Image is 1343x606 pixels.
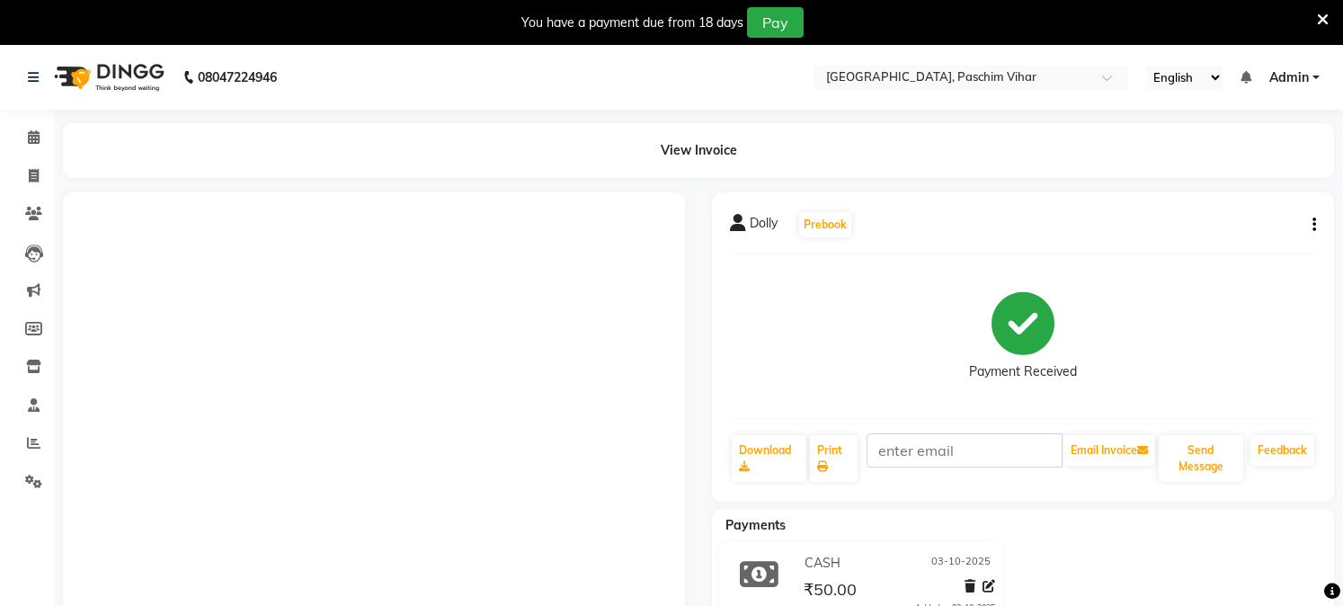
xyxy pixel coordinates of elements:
[46,52,169,102] img: logo
[867,433,1062,468] input: enter email
[799,212,851,237] button: Prebook
[1159,435,1243,482] button: Send Message
[1250,435,1314,466] a: Feedback
[198,52,277,102] b: 08047224946
[805,554,840,573] span: CASH
[63,123,1334,178] div: View Invoice
[732,435,806,482] a: Download
[750,214,778,239] span: Dolly
[521,13,743,32] div: You have a payment due from 18 days
[1063,435,1155,466] button: Email Invoice
[747,7,804,38] button: Pay
[810,435,858,482] a: Print
[969,362,1077,381] div: Payment Received
[931,554,991,573] span: 03-10-2025
[725,517,786,533] span: Payments
[804,579,857,604] span: ₹50.00
[1269,68,1309,87] span: Admin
